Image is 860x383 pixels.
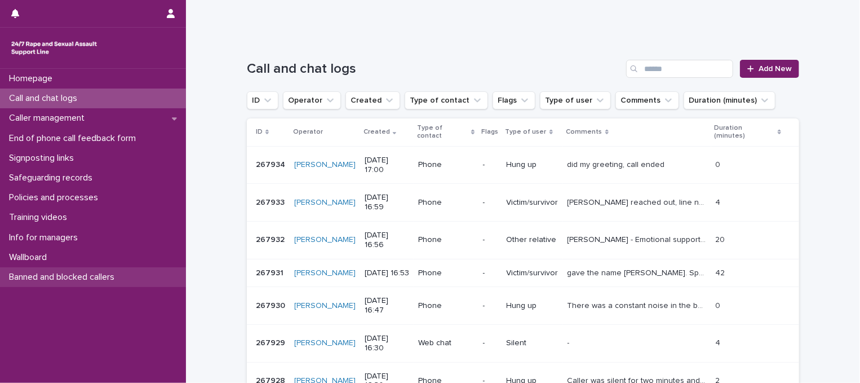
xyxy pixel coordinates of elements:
tr: 267930267930 [PERSON_NAME] [DATE] 16:47Phone-Hung upThere was a constant noise in the background ... [247,287,799,325]
p: 267933 [256,196,287,208]
p: did my greeting, call ended [568,158,667,170]
p: Flags [482,126,499,138]
p: 267934 [256,158,287,170]
a: [PERSON_NAME] [294,301,356,311]
p: Phone [418,235,473,245]
tr: 267933267933 [PERSON_NAME] [DATE] 16:59Phone-Victim/survivor[PERSON_NAME] reached out, line not g... [247,184,799,222]
p: [DATE] 16:30 [365,334,409,353]
h1: Call and chat logs [247,61,622,77]
p: 267930 [256,299,287,311]
p: ID [256,126,263,138]
p: Dylan - Emotional support regarding recent rape of sister and their support for them. Validated a... [568,233,709,245]
p: Training videos [5,212,76,223]
p: Type of user [506,126,547,138]
p: Safeguarding records [5,173,101,183]
p: Silent [507,338,558,348]
p: Hung up [507,301,558,311]
tr: 267931267931 [PERSON_NAME] [DATE] 16:53Phone-Victim/survivorgave the name [PERSON_NAME]. Spoke ab... [247,259,799,287]
p: 4 [716,196,723,208]
button: Type of user [540,91,611,109]
p: Duration (minutes) [715,122,775,143]
p: Created [363,126,390,138]
p: Homepage [5,73,61,84]
p: 20 [716,233,728,245]
p: Signposting links [5,153,83,164]
tr: 267932267932 [PERSON_NAME] [DATE] 16:56Phone-Other relative[PERSON_NAME] - Emotional support rega... [247,221,799,259]
p: - [483,235,498,245]
img: rhQMoQhaT3yELyF149Cw [9,37,99,59]
tr: 267929267929 [PERSON_NAME] [DATE] 16:30Web chat-Silent-- 44 [247,324,799,362]
button: Flags [493,91,535,109]
p: Policies and processes [5,192,107,203]
p: Phone [418,268,473,278]
p: Hung up [507,160,558,170]
p: [DATE] 16:56 [365,231,409,250]
p: - [483,301,498,311]
p: Phone [418,198,473,208]
p: 267932 [256,233,287,245]
button: Duration (minutes) [684,91,775,109]
p: [DATE] 16:59 [365,193,409,212]
p: Phone [418,160,473,170]
a: [PERSON_NAME] [294,338,356,348]
p: Victim/survivor [507,198,558,208]
button: Operator [283,91,341,109]
p: - [483,338,498,348]
p: End of phone call feedback form [5,133,145,144]
p: There was a constant noise in the background and then caller hang up. [568,299,709,311]
p: - [483,160,498,170]
a: [PERSON_NAME] [294,235,356,245]
p: Caller management [5,113,94,124]
p: 42 [716,266,728,278]
p: 0 [716,299,723,311]
p: - [483,198,498,208]
p: gave the name Addis. Spoke about family, mothers death, needing access to info but cannot get it.... [568,266,709,278]
button: Created [345,91,400,109]
p: Phone [418,301,473,311]
p: - [483,268,498,278]
tr: 267934267934 [PERSON_NAME] [DATE] 17:00Phone-Hung updid my greeting, call endeddid my greeting, c... [247,146,799,184]
p: Richard reached out, line not great, we couldn't hear each other to start then his speech was ver... [568,196,709,208]
p: 267929 [256,336,287,348]
p: Info for managers [5,232,87,243]
p: Operator [293,126,323,138]
p: Victim/survivor [507,268,558,278]
span: Add New [759,65,792,73]
input: Search [626,60,733,78]
p: [DATE] 17:00 [365,156,409,175]
p: 267931 [256,266,286,278]
p: - [568,336,572,348]
a: [PERSON_NAME] [294,160,356,170]
p: [DATE] 16:47 [365,296,409,315]
button: Type of contact [405,91,488,109]
p: Web chat [418,338,473,348]
p: [DATE] 16:53 [365,268,409,278]
button: ID [247,91,278,109]
a: Add New [740,60,799,78]
p: 0 [716,158,723,170]
button: Comments [615,91,679,109]
p: Type of contact [417,122,468,143]
p: Wallboard [5,252,56,263]
a: [PERSON_NAME] [294,268,356,278]
p: 4 [716,336,723,348]
p: Other relative [507,235,558,245]
p: Banned and blocked callers [5,272,123,283]
p: Call and chat logs [5,93,86,104]
a: [PERSON_NAME] [294,198,356,208]
p: Comments [566,126,602,138]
